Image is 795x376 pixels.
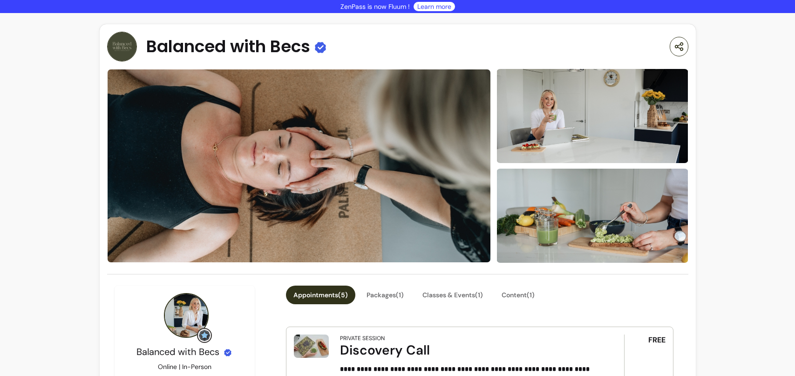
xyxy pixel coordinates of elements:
button: Content(1) [494,286,542,304]
img: Discovery Call [294,335,329,358]
img: image-0 [107,69,491,263]
img: image-1 [496,52,688,180]
span: Balanced with Becs [146,37,310,56]
button: Classes & Events(1) [415,286,490,304]
span: FREE [648,335,666,346]
img: Provider image [164,293,209,338]
div: Private Session [340,335,385,342]
button: Appointments(5) [286,286,355,304]
span: Balanced with Becs [136,346,219,358]
p: ZenPass is now Fluum ! [340,2,410,11]
img: Grow [199,330,210,341]
img: Provider image [107,32,137,62]
button: Packages(1) [359,286,411,304]
p: Online | In-Person [158,362,211,371]
img: image-2 [496,152,688,280]
a: Learn more [417,2,451,11]
div: Discovery Call [340,342,598,359]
